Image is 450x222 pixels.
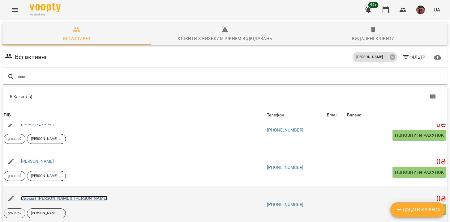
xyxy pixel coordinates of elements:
p: [PERSON_NAME] Л В2 _ ПН_СР 19_30 [31,211,62,216]
span: Телефон [267,111,324,119]
div: [PERSON_NAME] Л В2 _ ПН_СР 19_30 [353,52,397,62]
h5: 0 ₴ [347,157,446,167]
a: [PHONE_NUMBER] [267,128,303,132]
button: Вигляд колонок [425,89,440,104]
button: Поповнити рахунок [392,167,446,178]
p: group b2 [8,211,21,216]
div: Видалені клієнти [352,35,395,42]
div: group b2 [4,171,25,181]
h6: Всі активні [15,52,47,62]
div: Клієнти з низьким рівнем відвідувань [178,35,272,42]
a: Сирма ( [PERSON_NAME]) [PERSON_NAME] [21,196,107,201]
span: Фільтр [402,53,426,61]
span: Email [327,111,344,119]
a: [PHONE_NUMBER] [267,165,303,170]
p: group b2 [8,136,21,142]
img: 7105fa523d679504fad829f6fcf794f1.JPG [416,6,425,14]
h5: 0 ₴ [347,120,446,129]
div: group b2 [4,208,25,218]
a: [PERSON_NAME] [21,159,54,164]
button: UA [431,4,443,15]
span: Поповнити рахунок [395,169,444,176]
div: 5 Клієнт(ів) [10,94,229,100]
div: [PERSON_NAME] Л В2 _ ПН_СР 19_30 [27,134,66,144]
button: Додати клієнта [390,202,445,217]
div: Table Toolbar [2,87,448,107]
span: UA [434,6,440,13]
span: For Business [30,13,61,17]
div: Sort [347,111,362,119]
span: Додати клієнта [395,206,440,213]
p: [PERSON_NAME] Л В2 _ ПН_СР 19_30 [31,136,62,142]
p: group b2 [8,174,21,179]
div: Sort [267,111,284,119]
img: Voopty Logo [30,3,61,12]
p: [PERSON_NAME] Л В2 _ ПН_СР 19_30 [356,55,387,60]
span: Баланс [347,111,446,119]
a: [PERSON_NAME] [21,121,54,126]
div: Sort [4,111,11,119]
button: Menu [7,2,22,17]
button: Поповнити рахунок [392,130,446,141]
a: [PHONE_NUMBER] [267,202,303,207]
span: 99+ [368,2,379,8]
div: group b2 [4,134,25,144]
h5: 0 ₴ [347,194,446,204]
div: Всі активні [63,35,90,42]
div: Баланс [347,111,362,119]
div: [PERSON_NAME] Л В2 _ ПН_СР 19_30 [27,208,66,218]
div: [PERSON_NAME] Л В2 _ ПН_СР 19_30 [27,171,66,181]
p: [PERSON_NAME] Л В2 _ ПН_СР 19_30 [31,174,62,179]
div: Телефон [267,111,284,119]
div: ПІБ [4,111,11,119]
span: ПІБ [4,111,264,119]
button: Фільтр [400,52,428,63]
div: Sort [327,111,337,119]
div: Email [327,111,337,119]
span: Поповнити рахунок [395,132,444,139]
